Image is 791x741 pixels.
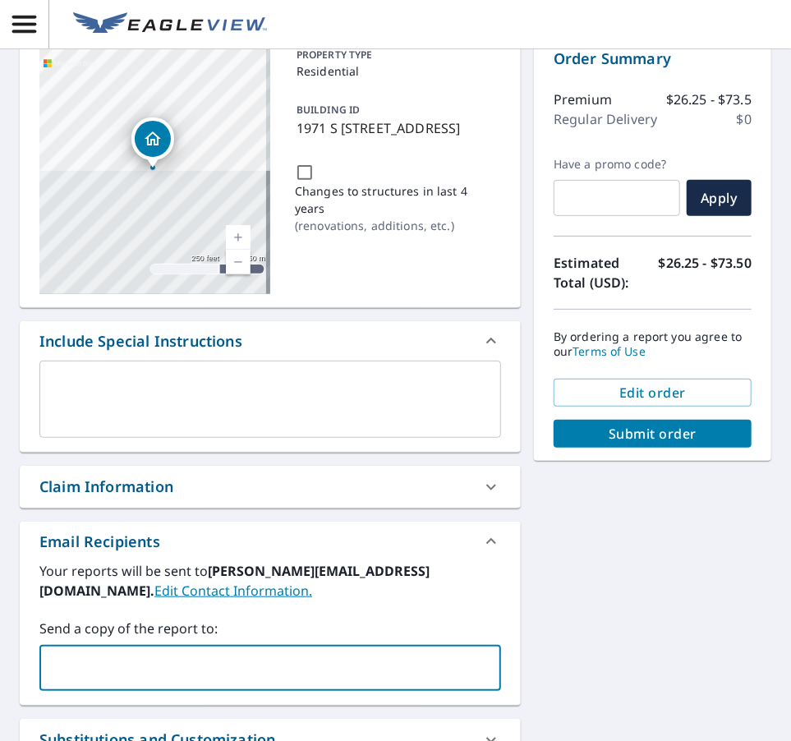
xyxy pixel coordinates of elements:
p: ( renovations, additions, etc. ) [295,217,496,234]
p: $26.25 - $73.5 [666,90,752,109]
p: Residential [297,62,494,80]
div: Include Special Instructions [20,321,521,361]
img: EV Logo [73,12,267,37]
a: EV Logo [63,2,277,47]
p: PROPERTY TYPE [297,48,494,62]
a: Current Level 17, Zoom In [226,225,251,250]
p: Premium [554,90,612,109]
button: Edit order [554,379,752,407]
label: Send a copy of the report to: [39,619,501,638]
span: Submit order [567,425,738,443]
p: Order Summary [554,48,752,70]
p: Estimated Total (USD): [554,253,653,292]
label: Have a promo code? [554,157,680,172]
span: Edit order [567,384,738,402]
div: Claim Information [20,466,521,508]
p: BUILDING ID [297,103,360,117]
a: EditContactInfo [154,582,312,600]
p: 1971 S [STREET_ADDRESS] [297,118,494,138]
a: Current Level 17, Zoom Out [226,250,251,274]
div: Include Special Instructions [39,330,242,352]
div: Claim Information [39,476,173,498]
p: Regular Delivery [554,109,657,129]
b: [PERSON_NAME][EMAIL_ADDRESS][DOMAIN_NAME]. [39,562,430,600]
p: $0 [737,109,752,129]
p: $26.25 - $73.50 [659,253,752,292]
button: Submit order [554,420,752,448]
p: Changes to structures in last 4 years [295,182,496,217]
div: Dropped pin, building 1, Residential property, 1971 S 825 W Columbus, IN 47201 [131,117,174,168]
button: Apply [687,180,752,216]
label: Your reports will be sent to [39,561,501,601]
div: Email Recipients [20,522,521,561]
span: Apply [700,189,738,207]
a: Terms of Use [573,343,646,359]
div: Email Recipients [39,531,160,553]
p: By ordering a report you agree to our [554,329,752,359]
